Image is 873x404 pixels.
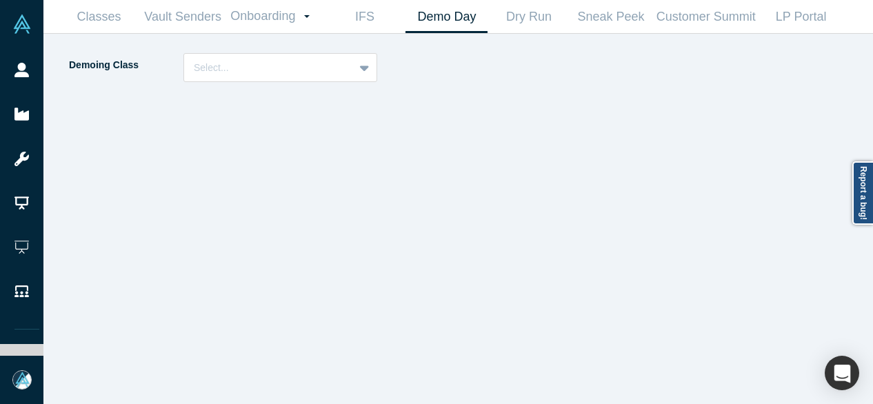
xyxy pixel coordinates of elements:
[652,1,760,33] a: Customer Summit
[405,1,488,33] a: Demo Day
[68,53,183,77] label: Demoing Class
[140,1,225,33] a: Vault Senders
[12,370,32,390] img: Mia Scott's Account
[323,1,405,33] a: IFS
[852,161,873,225] a: Report a bug!
[12,14,32,34] img: Alchemist Vault Logo
[760,1,842,33] a: LP Portal
[570,1,652,33] a: Sneak Peek
[58,1,140,33] a: Classes
[488,1,570,33] a: Dry Run
[225,1,323,32] a: Onboarding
